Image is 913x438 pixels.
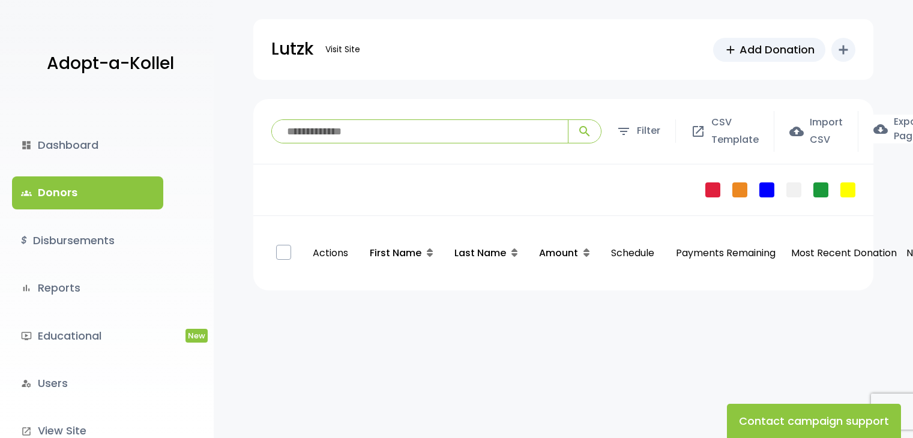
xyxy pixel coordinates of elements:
span: Import CSV [810,114,843,149]
span: search [577,124,592,139]
a: ondemand_videoEducationalNew [12,320,163,352]
a: $Disbursements [12,224,163,257]
span: cloud_upload [789,124,804,139]
span: cloud_download [873,122,888,136]
p: Most Recent Donation [791,245,897,262]
span: Amount [539,246,578,260]
span: add [724,43,737,56]
span: CSV Template [711,114,759,149]
span: groups [21,188,32,199]
a: groupsDonors [12,176,163,209]
button: add [831,38,855,62]
button: search [568,120,601,143]
a: addAdd Donation [713,38,825,62]
span: open_in_new [691,124,705,139]
a: bar_chartReports [12,272,163,304]
p: Schedule [605,233,660,274]
i: ondemand_video [21,331,32,341]
button: Contact campaign support [727,404,901,438]
a: manage_accountsUsers [12,367,163,400]
a: Visit Site [319,38,366,61]
span: Add Donation [740,41,815,58]
i: manage_accounts [21,378,32,389]
span: Filter [637,122,660,140]
a: dashboardDashboard [12,129,163,161]
p: Payments Remaining [670,233,782,274]
i: add [836,43,851,57]
a: Adopt-a-Kollel [41,35,174,93]
i: launch [21,426,32,437]
span: First Name [370,246,421,260]
span: Last Name [454,246,506,260]
i: $ [21,232,27,250]
span: New [185,329,208,343]
i: bar_chart [21,283,32,293]
span: filter_list [616,124,631,139]
p: Actions [307,233,354,274]
p: Adopt-a-Kollel [47,49,174,79]
i: dashboard [21,140,32,151]
p: Lutzk [271,34,313,64]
